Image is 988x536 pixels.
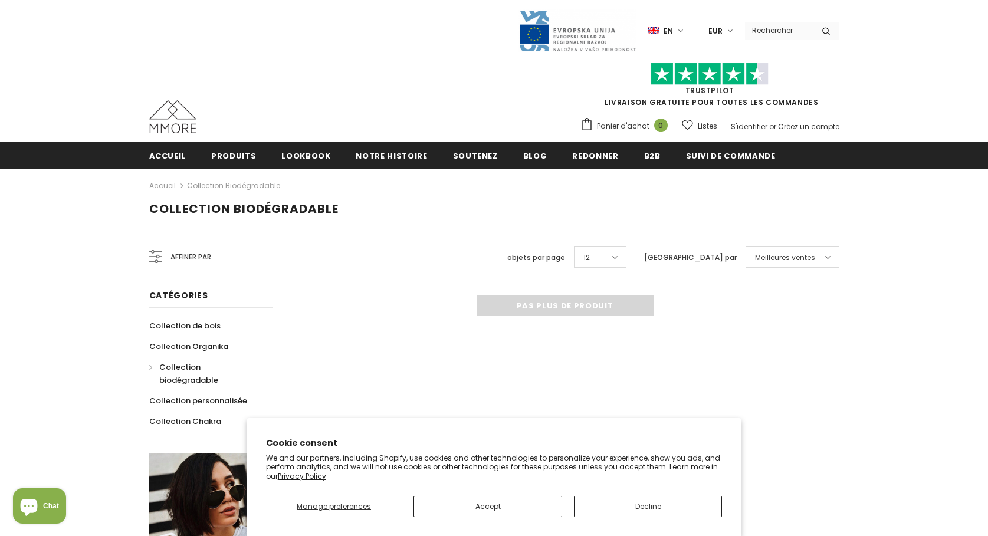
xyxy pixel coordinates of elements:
[149,150,186,162] span: Accueil
[149,341,228,352] span: Collection Organika
[149,336,228,357] a: Collection Organika
[654,119,668,132] span: 0
[149,100,196,133] img: Cas MMORE
[572,142,618,169] a: Redonner
[149,411,221,432] a: Collection Chakra
[580,68,839,107] span: LIVRAISON GRATUITE POUR TOUTES LES COMMANDES
[278,471,326,481] a: Privacy Policy
[580,117,674,135] a: Panier d'achat 0
[149,395,247,406] span: Collection personnalisée
[149,357,260,390] a: Collection biodégradable
[518,9,636,52] img: Javni Razpis
[755,252,815,264] span: Meilleures ventes
[686,142,776,169] a: Suivi de commande
[413,496,562,517] button: Accept
[745,22,813,39] input: Search Site
[187,180,280,190] a: Collection biodégradable
[572,150,618,162] span: Redonner
[149,320,221,331] span: Collection de bois
[651,63,769,86] img: Faites confiance aux étoiles pilotes
[698,120,717,132] span: Listes
[644,252,737,264] label: [GEOGRAPHIC_DATA] par
[778,121,839,131] a: Créez un compte
[769,121,776,131] span: or
[356,142,427,169] a: Notre histoire
[597,120,649,132] span: Panier d'achat
[211,142,256,169] a: Produits
[149,416,221,427] span: Collection Chakra
[149,179,176,193] a: Accueil
[356,150,427,162] span: Notre histoire
[648,26,659,36] img: i-lang-1.png
[453,150,498,162] span: soutenez
[453,142,498,169] a: soutenez
[523,142,547,169] a: Blog
[708,25,723,37] span: EUR
[644,150,661,162] span: B2B
[686,150,776,162] span: Suivi de commande
[149,142,186,169] a: Accueil
[685,86,734,96] a: TrustPilot
[281,142,330,169] a: Lookbook
[149,315,221,336] a: Collection de bois
[266,453,723,481] p: We and our partners, including Shopify, use cookies and other technologies to personalize your ex...
[149,390,247,411] a: Collection personnalisée
[583,252,590,264] span: 12
[266,437,723,449] h2: Cookie consent
[731,121,767,131] a: S'identifier
[266,496,402,517] button: Manage preferences
[170,251,211,264] span: Affiner par
[664,25,673,37] span: en
[682,116,717,136] a: Listes
[518,25,636,35] a: Javni Razpis
[507,252,565,264] label: objets par page
[9,488,70,527] inbox-online-store-chat: Shopify online store chat
[281,150,330,162] span: Lookbook
[644,142,661,169] a: B2B
[523,150,547,162] span: Blog
[211,150,256,162] span: Produits
[574,496,723,517] button: Decline
[159,361,218,386] span: Collection biodégradable
[297,501,371,511] span: Manage preferences
[149,200,339,217] span: Collection biodégradable
[149,290,208,301] span: Catégories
